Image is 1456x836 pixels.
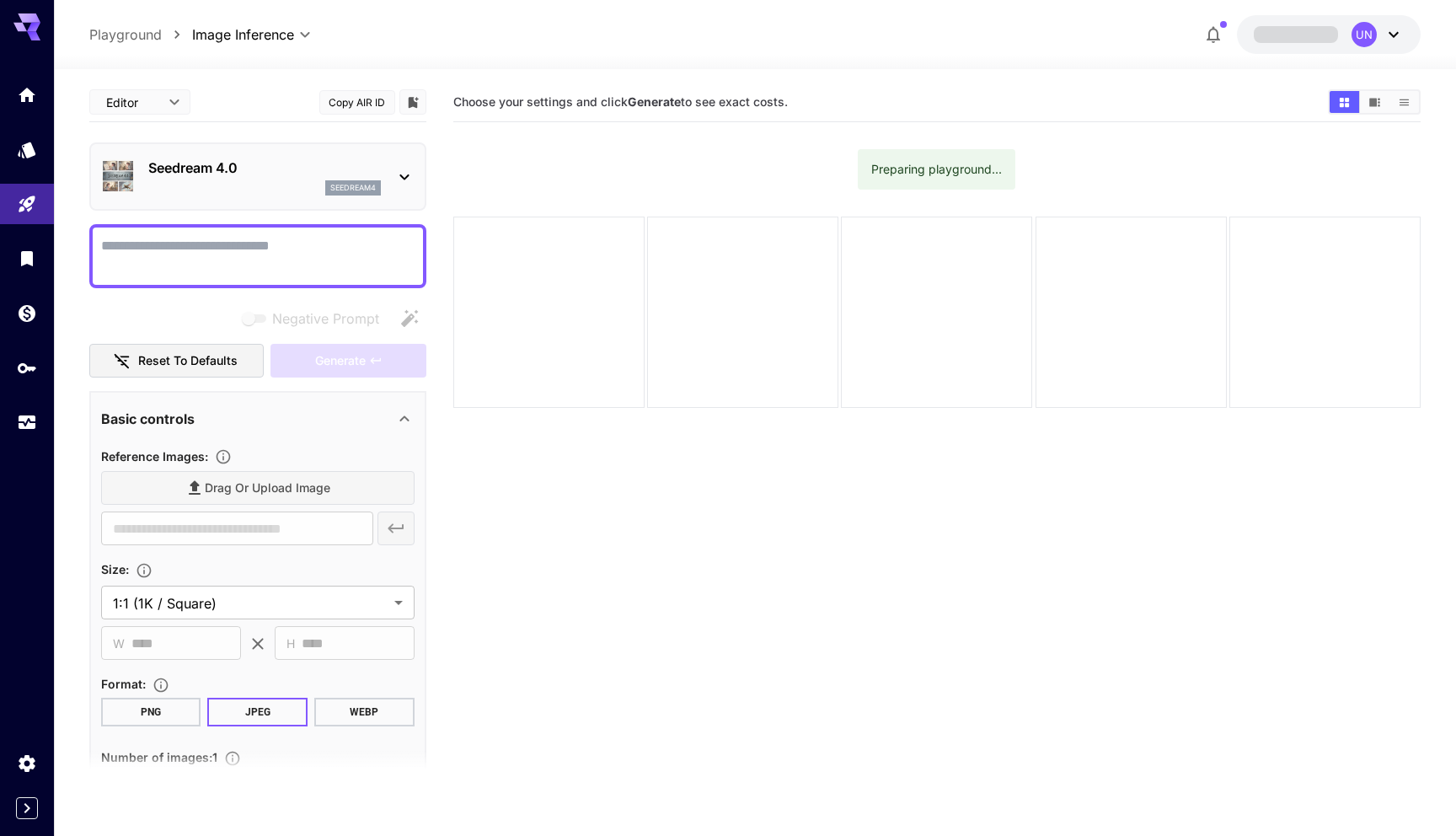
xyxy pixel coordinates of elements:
[146,677,176,694] button: Choose the file format for the output image.
[628,94,681,109] b: Generate
[1330,91,1359,113] button: Show media in grid view
[17,248,37,269] div: Library
[17,194,37,215] div: Playground
[1352,22,1377,47] div: UN
[101,698,201,726] button: PNG
[192,24,294,45] span: Image Inference
[101,449,208,464] span: Reference Images :
[405,92,420,112] button: Add to library
[1360,91,1389,113] button: Show media in video view
[89,24,162,45] a: Playground
[89,344,265,378] button: Reset to defaults
[101,562,129,576] span: Size :
[207,698,308,726] button: JPEG
[1328,89,1421,115] div: Show media in grid viewShow media in video viewShow media in list view
[330,182,376,194] p: seedream4
[129,562,159,579] button: Adjust the dimensions of the generated image by specifying its width and height in pixels, or sel...
[217,750,248,767] button: Specify how many images to generate in a single request. Each image generation will be charged se...
[113,634,125,653] span: W
[101,677,146,691] span: Format :
[89,24,192,45] nav: breadcrumb
[314,698,415,726] button: WEBP
[17,412,37,433] div: Usage
[238,308,393,329] span: Negative prompts are not compatible with the selected model.
[272,308,379,329] span: Negative Prompt
[1237,15,1421,54] button: UN
[286,634,295,653] span: H
[106,94,158,111] span: Editor
[17,139,37,160] div: Models
[17,84,37,105] div: Home
[453,94,788,109] span: Choose your settings and click to see exact costs.
[148,158,381,178] p: Seedream 4.0
[101,151,415,202] div: Seedream 4.0seedream4
[17,357,37,378] div: API Keys
[208,448,238,465] button: Upload a reference image to guide the result. This is needed for Image-to-Image or Inpainting. Su...
[101,409,195,429] p: Basic controls
[16,797,38,819] button: Expand sidebar
[113,593,388,614] span: 1:1 (1K / Square)
[101,399,415,439] div: Basic controls
[17,303,37,324] div: Wallet
[871,154,1002,185] div: Preparing playground...
[17,753,37,774] div: Settings
[1389,91,1419,113] button: Show media in list view
[319,90,395,115] button: Copy AIR ID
